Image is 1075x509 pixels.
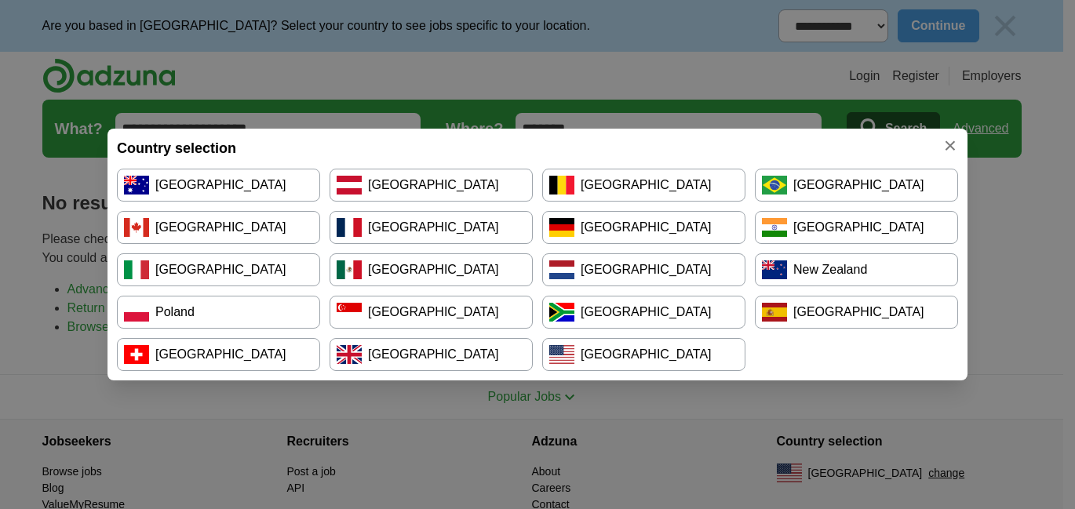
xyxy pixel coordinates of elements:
[542,296,745,329] a: [GEOGRAPHIC_DATA]
[755,211,958,244] a: [GEOGRAPHIC_DATA]
[755,253,958,286] a: New Zealand
[330,169,533,202] a: [GEOGRAPHIC_DATA]
[117,338,320,371] a: [GEOGRAPHIC_DATA]
[933,129,967,163] button: ×
[542,338,745,371] a: [GEOGRAPHIC_DATA]
[117,169,320,202] a: [GEOGRAPHIC_DATA]
[117,253,320,286] a: [GEOGRAPHIC_DATA]
[542,169,745,202] a: [GEOGRAPHIC_DATA]
[542,253,745,286] a: [GEOGRAPHIC_DATA]
[330,211,533,244] a: [GEOGRAPHIC_DATA]
[117,296,320,329] a: Poland
[330,296,533,329] a: [GEOGRAPHIC_DATA]
[117,211,320,244] a: [GEOGRAPHIC_DATA]
[117,138,958,159] h4: Country selection
[330,253,533,286] a: [GEOGRAPHIC_DATA]
[755,296,958,329] a: [GEOGRAPHIC_DATA]
[755,169,958,202] a: [GEOGRAPHIC_DATA]
[542,211,745,244] a: [GEOGRAPHIC_DATA]
[330,338,533,371] a: [GEOGRAPHIC_DATA]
